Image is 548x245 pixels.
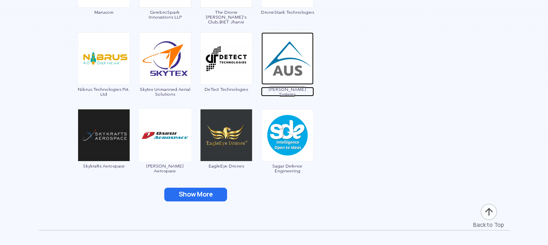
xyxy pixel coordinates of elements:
[261,54,314,96] a: [PERSON_NAME] Systems
[77,87,130,96] span: Nibrus Technologies Pvt. Ltd
[139,109,191,161] img: img_darsh.png
[261,87,314,96] span: [PERSON_NAME] Systems
[200,87,253,92] span: DeTect Technologies
[77,163,130,168] span: Skykrafts Aerospace
[77,131,130,168] a: Skykrafts Aerospace
[473,221,504,229] div: Back to Top
[139,54,192,96] a: Skytex Unmanned Aerial Solutions
[200,163,253,168] span: EagleEye Drones
[164,188,227,201] button: Show More
[139,131,192,173] a: [PERSON_NAME] Aerospace
[78,109,130,161] img: ic_skykrafts.png
[200,32,252,85] img: ic_detect.png
[77,54,130,96] a: Nibrus Technologies Pvt. Ltd
[200,131,253,168] a: EagleEye Drones
[261,131,314,173] a: Sagar Defence Engineering
[261,10,314,15] span: DroneStark Technologies
[139,32,191,85] img: ic_skytex.png
[139,87,192,96] span: Skytex Unmanned Aerial Solutions
[261,32,314,85] img: ic_aarav.png
[261,163,314,173] span: Sagar Defence Engineering
[77,10,130,15] span: Marucom
[139,163,192,173] span: [PERSON_NAME] Aerospace
[78,32,130,85] img: ic_nibrus.png
[200,109,252,161] img: ic_eagleeye.png
[480,203,498,221] img: ic_arrow-up.png
[261,109,314,161] img: ic_sagardefence.png
[200,54,253,92] a: DeTect Technologies
[200,10,253,24] span: The Drone [PERSON_NAME]'s Club,BIET Jhansi
[139,10,192,19] span: CerebroSpark Innovations LLP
